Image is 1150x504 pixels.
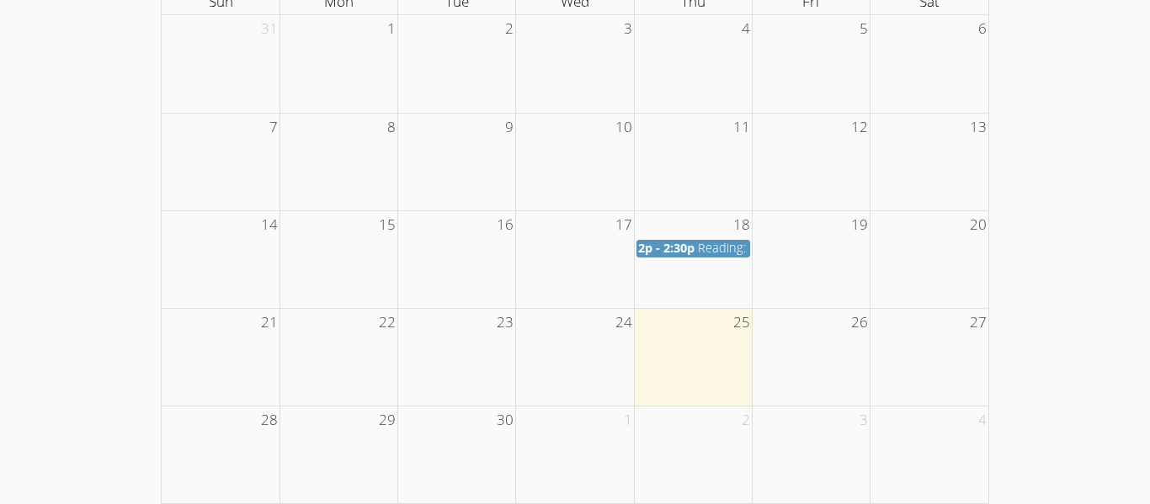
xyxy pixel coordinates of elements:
span: 4 [740,15,752,43]
span: 30 [495,406,515,434]
span: 2 [503,15,515,43]
span: 9 [503,114,515,141]
span: 26 [849,309,870,337]
span: 25 [732,309,752,337]
span: 11 [732,114,752,141]
span: 19 [849,211,870,239]
span: Reading: 3rd Grade [698,240,807,256]
span: 12 [849,114,870,141]
span: 3 [622,15,634,43]
span: 10 [614,114,634,141]
span: 2p - 2:30p [638,240,695,256]
span: 24 [614,309,634,337]
span: 29 [377,406,397,434]
span: 8 [386,114,397,141]
span: 6 [977,15,988,43]
a: 2p - 2:30p Reading: 3rd Grade [636,240,750,257]
span: 2 [740,406,752,434]
span: 23 [495,309,515,337]
span: 31 [259,15,280,43]
span: 3 [858,406,870,434]
span: 7 [268,114,280,141]
span: 17 [614,211,634,239]
span: 1 [622,406,634,434]
span: 21 [259,309,280,337]
span: 27 [968,309,988,337]
span: 16 [495,211,515,239]
span: 4 [977,406,988,434]
span: 28 [259,406,280,434]
span: 1 [386,15,397,43]
span: 22 [377,309,397,337]
span: 20 [968,211,988,239]
span: 14 [259,211,280,239]
span: 15 [377,211,397,239]
span: 5 [858,15,870,43]
span: 18 [732,211,752,239]
span: 13 [968,114,988,141]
